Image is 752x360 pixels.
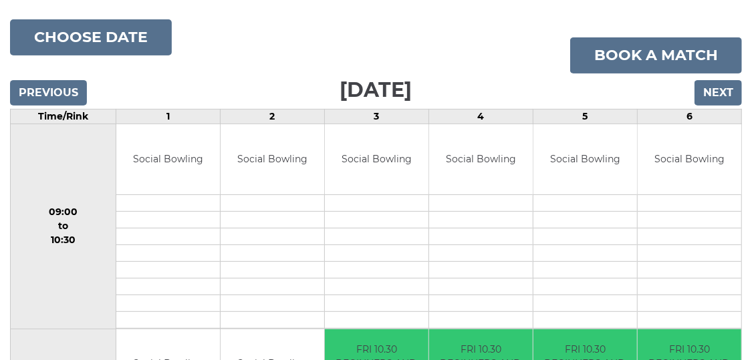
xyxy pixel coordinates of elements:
[221,124,324,194] td: Social Bowling
[325,124,428,194] td: Social Bowling
[11,124,116,329] td: 09:00 to 10:30
[10,19,172,55] button: Choose date
[11,110,116,124] td: Time/Rink
[220,110,324,124] td: 2
[116,124,220,194] td: Social Bowling
[570,37,742,73] a: Book a match
[533,124,637,194] td: Social Bowling
[10,80,87,106] input: Previous
[638,124,741,194] td: Social Bowling
[695,80,742,106] input: Next
[324,110,428,124] td: 3
[429,124,533,194] td: Social Bowling
[428,110,533,124] td: 4
[533,110,637,124] td: 5
[116,110,220,124] td: 1
[637,110,741,124] td: 6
